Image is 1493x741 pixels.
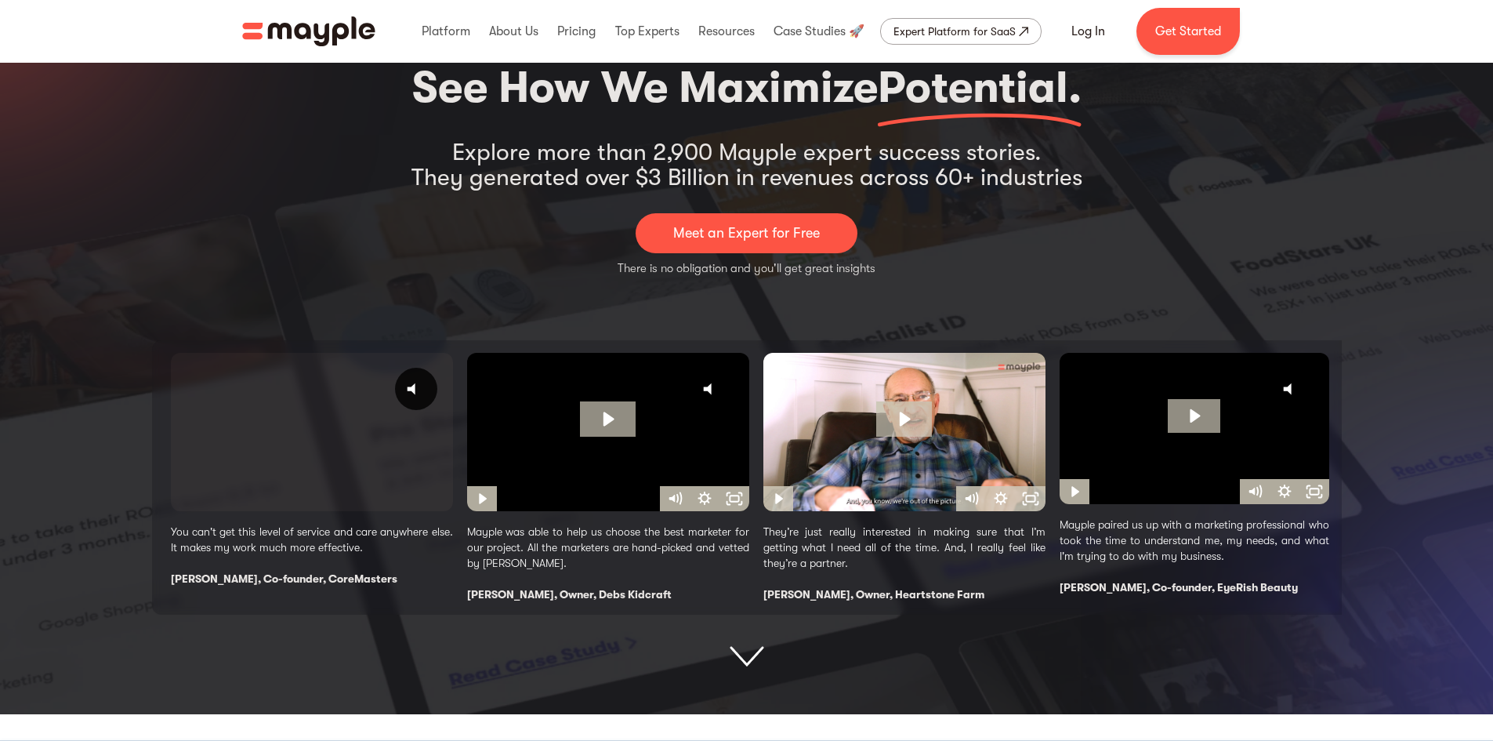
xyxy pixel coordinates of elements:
button: Show settings menu [986,486,1016,511]
button: Mute [1240,479,1270,504]
button: Play Video: Hellen UHD [1168,399,1220,433]
div: Resources [694,6,759,56]
div: 1 / 4 [171,353,453,587]
p: There is no obligation and you'll get great insights [618,260,875,278]
div: Expert Platform for SaaS [893,22,1016,41]
div: Explore more than 2,900 Mayple expert success stories. They generated over $3 Billion in revenues... [411,140,1082,190]
a: Log In [1053,13,1124,50]
p: Mayple was able to help us choose the best marketer for our project. All the marketers are hand-p... [467,524,749,571]
div: Top Experts [611,6,683,56]
div: Platform [418,6,474,56]
div: [PERSON_NAME], Owner, Debs Kidcraft [467,587,749,602]
button: Play Video: Debora UHD [580,401,635,437]
button: Fullscreen [1016,486,1045,511]
div: Pricing [553,6,600,56]
p: Meet an Expert for Free [673,223,820,244]
button: Play Video [763,486,793,511]
button: Click for sound [1271,368,1314,410]
button: Play Video [467,486,497,511]
button: Mute [956,486,986,511]
button: Show settings menu [690,486,719,511]
div: 4 / 4 [1060,353,1342,596]
a: Expert Platform for SaaS [880,18,1042,45]
button: Mute [660,486,690,511]
button: Click for sound [395,368,437,410]
h2: See How We Maximize [412,55,1082,121]
button: Show settings menu [1270,479,1299,504]
a: home [242,16,375,46]
div: About Us [485,6,542,56]
button: Fullscreen [719,486,749,511]
button: Click for sound [691,368,734,410]
div: [PERSON_NAME], Co-founder, EyeRish Beauty [1060,579,1329,595]
button: Play Video [1060,479,1089,504]
img: Mayple logo [242,16,375,46]
p: You can't get this level of service and care anywhere else. It makes my work much more effective. [171,524,453,555]
span: Potential. [878,63,1082,113]
button: Fullscreen [1299,479,1329,504]
a: Get Started [1136,8,1240,55]
div: 3 / 4 [763,353,1045,603]
p: They’re just really interested in making sure that I’m getting what I need all of the time. And, ... [763,524,1045,571]
img: Video Thumbnail [763,353,1045,512]
a: Meet an Expert for Free [636,213,857,253]
div: [PERSON_NAME], Co-founder, CoreMasters [171,571,453,587]
div: [PERSON_NAME], Owner, Heartstone Farm [763,587,1045,602]
button: Play Video: 8 [876,401,931,437]
div: 2 / 4 [467,353,749,603]
p: Mayple paired us up with a marketing professional who took the time to understand me, my needs, a... [1060,517,1329,564]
